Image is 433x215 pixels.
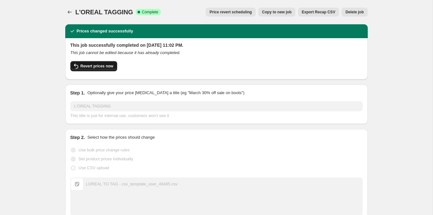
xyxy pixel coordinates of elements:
button: Delete job [342,8,367,17]
button: Price change jobs [65,8,74,17]
span: Set product prices individually [79,156,133,161]
span: Complete [142,10,158,15]
input: 30% off holiday sale [70,101,363,111]
span: L'OREAL TAGGING [75,9,133,16]
button: Price revert scheduling [206,8,256,17]
span: Use CSV upload [79,165,109,170]
button: Copy to new job [258,8,295,17]
span: Use bulk price change rules [79,148,130,152]
span: Copy to new job [262,10,292,15]
div: LOREAL TO TAG - csv_template_user_49485.csv [86,181,178,187]
h2: Prices changed successfully [77,28,133,34]
button: Export Recap CSV [298,8,339,17]
h2: This job successfully completed on [DATE] 11:02 PM. [70,42,363,48]
button: Revert prices now [70,61,117,71]
span: Price revert scheduling [209,10,252,15]
h2: Step 2. [70,134,85,141]
p: Optionally give your price [MEDICAL_DATA] a title (eg "March 30% off sale on boots") [87,90,244,96]
h2: Step 1. [70,90,85,96]
p: Select how the prices should change [87,134,155,141]
span: This title is just for internal use, customers won't see it [70,113,169,118]
span: Export Recap CSV [302,10,335,15]
span: Delete job [345,10,364,15]
span: Revert prices now [81,64,113,69]
i: This job cannot be edited because it has already completed. [70,50,181,55]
